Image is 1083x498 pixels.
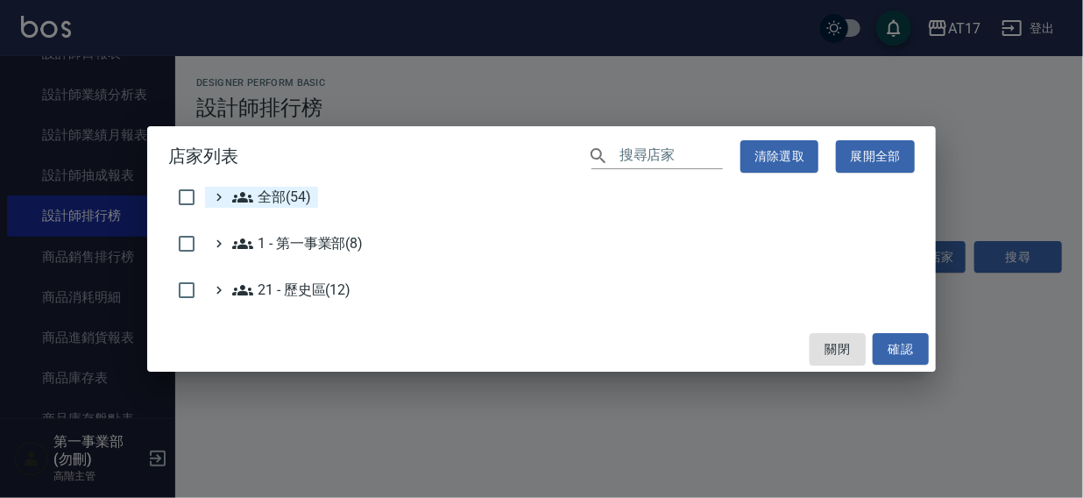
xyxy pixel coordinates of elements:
[619,144,723,169] input: 搜尋店家
[232,280,350,301] span: 21 - 歷史區(12)
[810,333,866,366] button: 關閉
[740,140,819,173] button: 清除選取
[147,126,936,187] h2: 店家列表
[232,187,311,208] span: 全部(54)
[873,333,929,366] button: 確認
[836,140,915,173] button: 展開全部
[232,233,363,254] span: 1 - 第一事業部(8)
